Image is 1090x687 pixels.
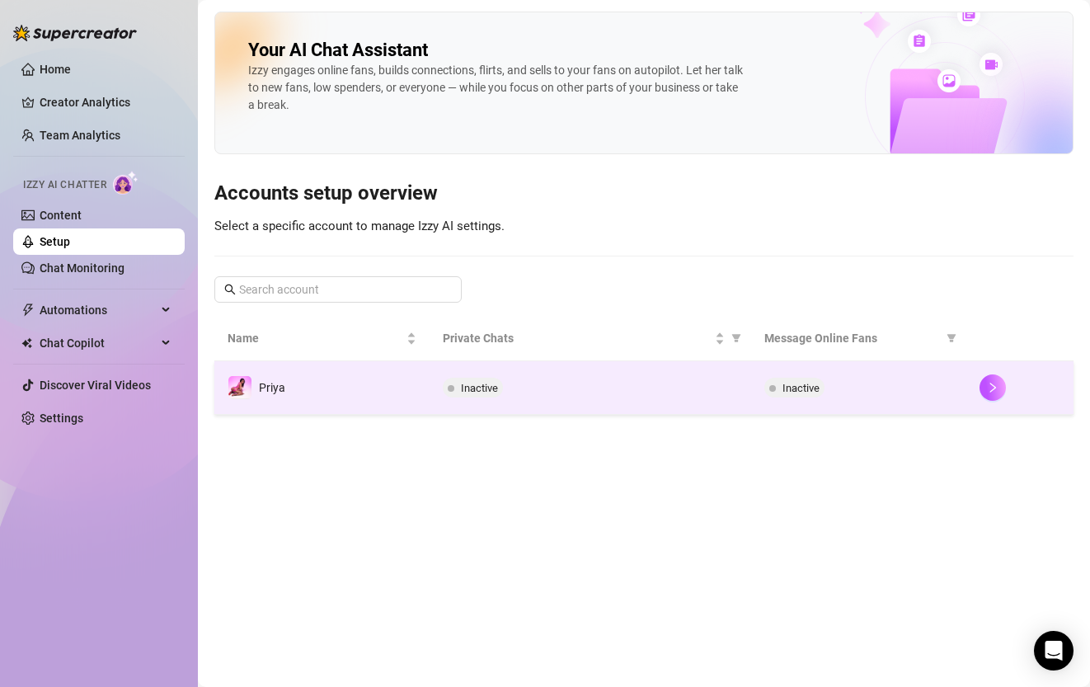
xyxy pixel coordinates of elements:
[248,39,428,62] h2: Your AI Chat Assistant
[21,337,32,349] img: Chat Copilot
[40,129,120,142] a: Team Analytics
[214,316,430,361] th: Name
[987,382,998,393] span: right
[40,209,82,222] a: Content
[947,333,956,343] span: filter
[943,326,960,351] span: filter
[259,381,285,394] span: Priya
[23,177,106,193] span: Izzy AI Chatter
[113,171,139,195] img: AI Chatter
[40,297,157,323] span: Automations
[782,382,820,394] span: Inactive
[228,376,251,399] img: Priya
[980,374,1006,401] button: right
[214,181,1074,207] h3: Accounts setup overview
[40,235,70,248] a: Setup
[228,329,403,347] span: Name
[13,25,137,41] img: logo-BBDzfeDw.svg
[430,316,752,361] th: Private Chats
[728,326,745,351] span: filter
[1034,631,1074,671] div: Open Intercom Messenger
[40,379,151,392] a: Discover Viral Videos
[21,304,35,317] span: thunderbolt
[224,284,236,295] span: search
[731,333,741,343] span: filter
[40,63,71,76] a: Home
[40,330,157,356] span: Chat Copilot
[239,280,439,299] input: Search account
[461,382,498,394] span: Inactive
[443,329,712,347] span: Private Chats
[40,261,125,275] a: Chat Monitoring
[248,62,743,114] div: Izzy engages online fans, builds connections, flirts, and sells to your fans on autopilot. Let he...
[40,89,171,115] a: Creator Analytics
[214,219,505,233] span: Select a specific account to manage Izzy AI settings.
[40,412,83,425] a: Settings
[764,329,940,347] span: Message Online Fans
